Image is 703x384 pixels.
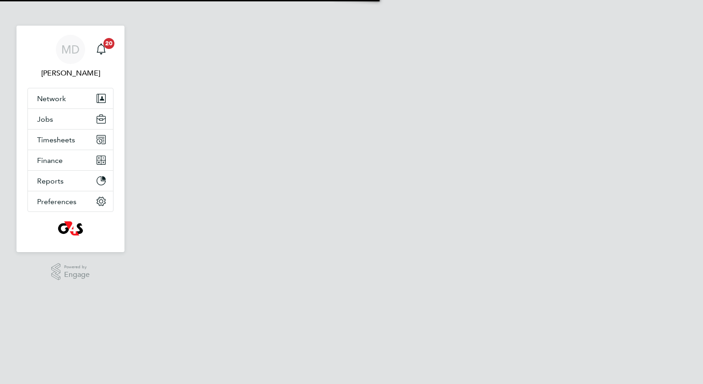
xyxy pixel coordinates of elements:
[16,26,124,252] nav: Main navigation
[28,109,113,129] button: Jobs
[37,177,64,185] span: Reports
[28,191,113,211] button: Preferences
[28,171,113,191] button: Reports
[64,263,90,271] span: Powered by
[61,43,80,55] span: MD
[37,115,53,124] span: Jobs
[37,135,75,144] span: Timesheets
[58,221,83,236] img: g4s1-logo-retina.png
[27,68,114,79] span: Mark Domigan
[92,35,110,64] a: 20
[51,263,90,281] a: Powered byEngage
[28,150,113,170] button: Finance
[28,130,113,150] button: Timesheets
[37,94,66,103] span: Network
[37,156,63,165] span: Finance
[27,35,114,79] a: MD[PERSON_NAME]
[64,271,90,279] span: Engage
[103,38,114,49] span: 20
[27,221,114,236] a: Go to home page
[28,88,113,108] button: Network
[37,197,76,206] span: Preferences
